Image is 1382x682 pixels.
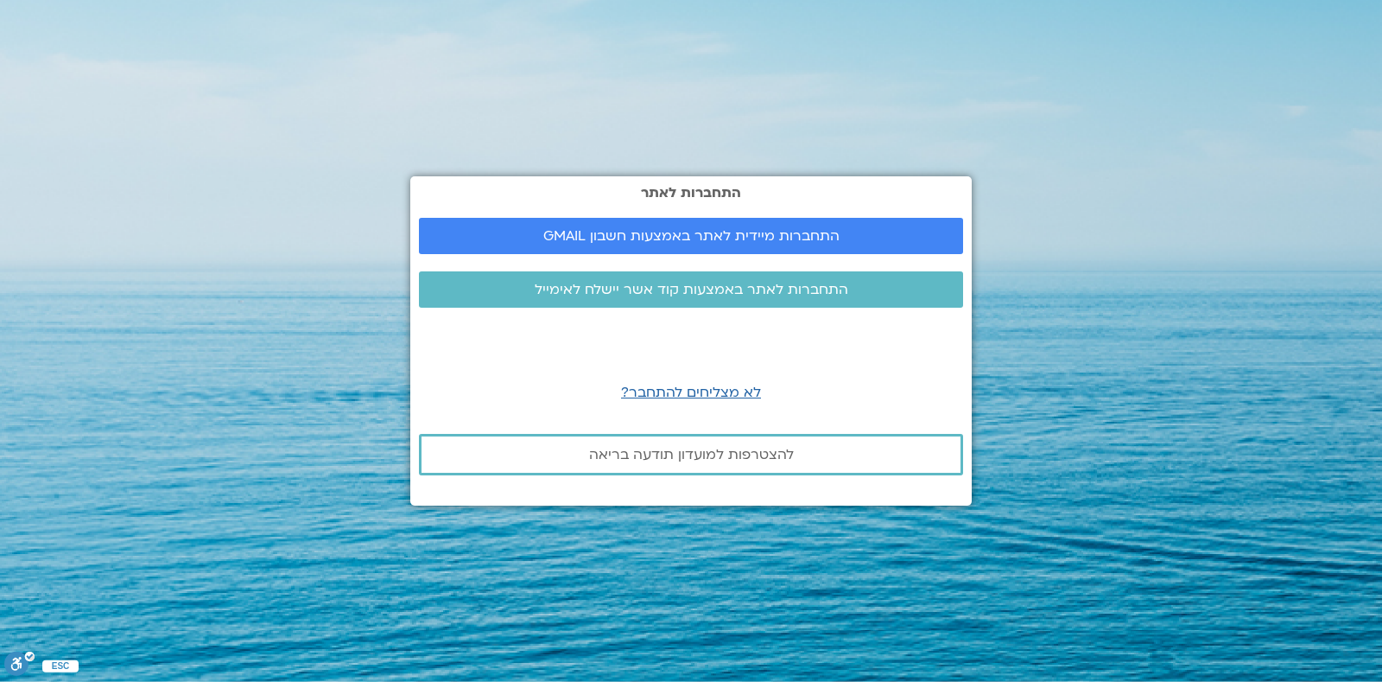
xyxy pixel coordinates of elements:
[419,185,963,201] h2: התחברות לאתר
[621,383,761,402] a: לא מצליחים להתחבר?
[535,282,848,297] span: התחברות לאתר באמצעות קוד אשר יישלח לאימייל
[419,271,963,308] a: התחברות לאתר באמצעות קוד אשר יישלח לאימייל
[419,434,963,475] a: להצטרפות למועדון תודעה בריאה
[589,447,794,462] span: להצטרפות למועדון תודעה בריאה
[543,228,840,244] span: התחברות מיידית לאתר באמצעות חשבון GMAIL
[419,218,963,254] a: התחברות מיידית לאתר באמצעות חשבון GMAIL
